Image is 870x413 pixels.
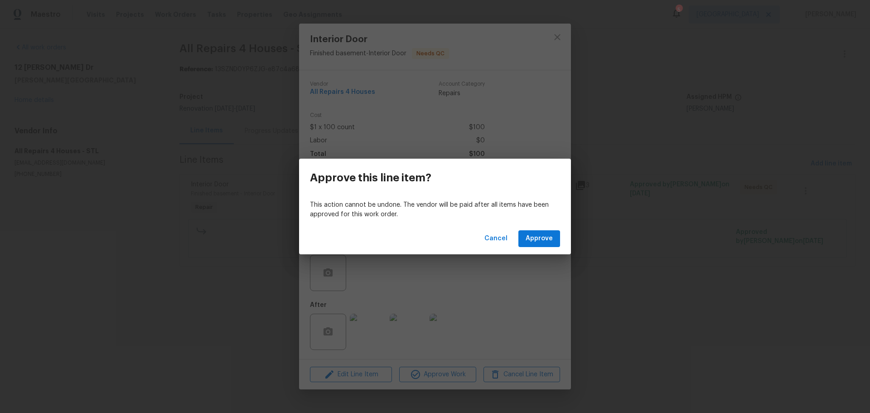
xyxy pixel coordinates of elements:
[484,233,507,244] span: Cancel
[526,233,553,244] span: Approve
[481,230,511,247] button: Cancel
[310,200,560,219] p: This action cannot be undone. The vendor will be paid after all items have been approved for this...
[310,171,431,184] h3: Approve this line item?
[518,230,560,247] button: Approve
